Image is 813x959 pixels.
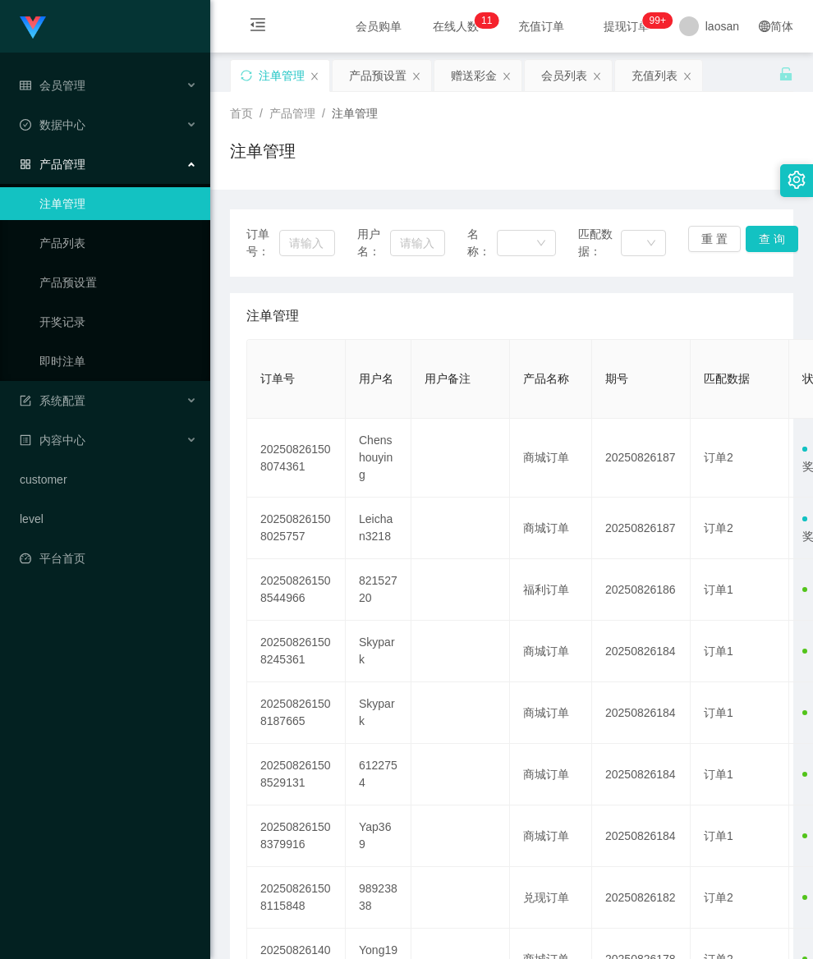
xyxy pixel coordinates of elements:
span: 订单1 [704,706,733,719]
i: 图标: form [20,395,31,406]
span: 订单1 [704,768,733,781]
a: customer [20,463,197,496]
span: 产品名称 [523,372,569,385]
td: 兑现订单 [510,867,592,929]
span: 产品管理 [269,107,315,120]
td: 商城订单 [510,744,592,805]
td: Skypark [346,682,411,744]
td: 82152720 [346,559,411,621]
input: 请输入 [279,230,335,256]
span: 会员管理 [20,79,85,92]
i: 图标: setting [788,171,806,189]
div: 充值列表 [632,60,677,91]
td: 20250826187 [592,419,691,498]
td: Leichan3218 [346,498,411,559]
span: 订单号： [246,226,279,260]
span: 内容中心 [20,434,85,447]
i: 图标: check-circle-o [20,119,31,131]
span: 订单2 [704,451,733,464]
td: 202508261508245361 [247,621,346,682]
span: 匹配数据 [704,372,750,385]
td: 20250826184 [592,744,691,805]
span: 用户备注 [425,372,471,385]
td: 商城订单 [510,805,592,867]
i: 图标: close [682,71,692,81]
button: 查 询 [746,226,798,252]
td: 商城订单 [510,682,592,744]
td: 6122754 [346,744,411,805]
span: / [260,107,263,120]
i: 图标: menu-fold [230,1,286,53]
span: 系统配置 [20,394,85,407]
td: 20250826184 [592,805,691,867]
td: Skypark [346,621,411,682]
i: 图标: unlock [779,67,793,81]
h1: 注单管理 [230,139,296,163]
i: 图标: global [759,21,770,32]
a: 图标: dashboard平台首页 [20,542,197,575]
span: 注单管理 [246,306,299,326]
i: 图标: profile [20,434,31,446]
a: 开奖记录 [39,305,197,338]
td: 20250826184 [592,682,691,744]
span: 产品管理 [20,158,85,171]
span: 订单1 [704,583,733,596]
p: 1 [487,12,493,29]
button: 重 置 [688,226,741,252]
td: 202508261508379916 [247,805,346,867]
td: 20250826187 [592,498,691,559]
i: 图标: appstore-o [20,158,31,170]
div: 注单管理 [259,60,305,91]
input: 请输入 [390,230,445,256]
span: 名称： [467,226,497,260]
span: 期号 [605,372,628,385]
i: 图标: sync [241,70,252,81]
div: 产品预设置 [349,60,406,91]
td: 商城订单 [510,498,592,559]
span: 用户名： [357,226,391,260]
i: 图标: table [20,80,31,91]
span: 订单2 [704,521,733,535]
td: 20250826186 [592,559,691,621]
td: 202508261508544966 [247,559,346,621]
span: 用户名 [359,372,393,385]
td: 20250826184 [592,621,691,682]
i: 图标: close [310,71,319,81]
td: Chenshouying [346,419,411,498]
a: 产品预设置 [39,266,197,299]
sup: 972 [643,12,673,29]
span: 注单管理 [332,107,378,120]
td: 202508261508529131 [247,744,346,805]
span: 订单2 [704,891,733,904]
div: 赠送彩金 [451,60,497,91]
td: 202508261508025757 [247,498,346,559]
td: 商城订单 [510,419,592,498]
td: 202508261508115848 [247,867,346,929]
span: 订单1 [704,829,733,842]
td: 202508261508074361 [247,419,346,498]
i: 图标: down [646,238,656,250]
i: 图标: close [592,71,602,81]
span: 首页 [230,107,253,120]
span: 匹配数据： [578,226,621,260]
span: 订单号 [260,372,295,385]
img: logo.9652507e.png [20,16,46,39]
span: 在线人数 [425,21,487,32]
a: 即时注单 [39,345,197,378]
span: 充值订单 [510,21,572,32]
a: 产品列表 [39,227,197,259]
span: 订单1 [704,645,733,658]
td: 福利订单 [510,559,592,621]
a: 注单管理 [39,187,197,220]
td: 98923838 [346,867,411,929]
td: 商城订单 [510,621,592,682]
td: 202508261508187665 [247,682,346,744]
i: 图标: close [502,71,512,81]
a: level [20,502,197,535]
i: 图标: close [411,71,421,81]
sup: 11 [475,12,498,29]
div: 会员列表 [541,60,587,91]
td: 20250826182 [592,867,691,929]
i: 图标: down [536,238,546,250]
td: Yap369 [346,805,411,867]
